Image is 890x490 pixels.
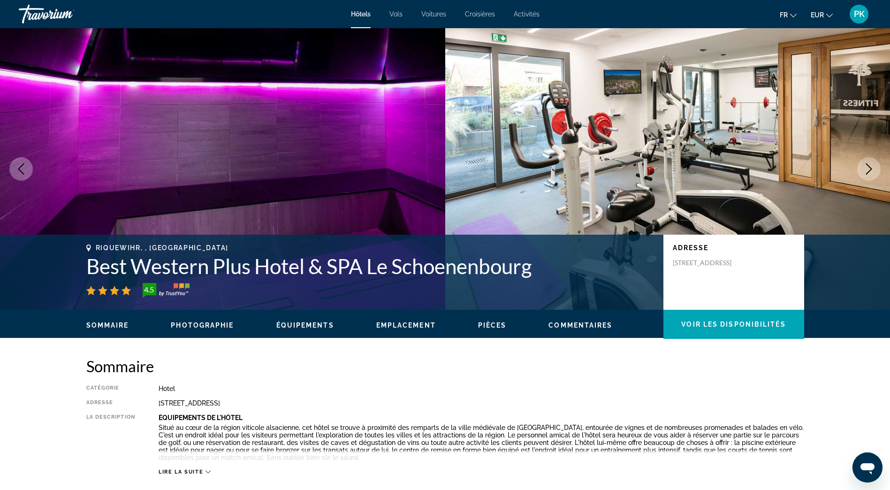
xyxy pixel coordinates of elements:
[171,321,234,329] button: Photographie
[9,157,33,181] button: Previous image
[681,321,785,328] span: Voir les disponibilités
[854,9,865,19] span: PK
[86,357,804,375] h2: Sommaire
[421,10,446,18] a: Voitures
[663,310,804,339] button: Voir les disponibilités
[159,399,804,407] div: [STREET_ADDRESS]
[143,283,190,298] img: trustyou-badge-hor.svg
[276,321,334,329] button: Équipements
[86,399,135,407] div: Adresse
[847,4,871,24] button: User Menu
[857,157,881,181] button: Next image
[389,10,403,18] a: Vols
[19,2,113,26] a: Travorium
[465,10,495,18] a: Croisières
[159,385,804,392] div: Hotel
[351,10,371,18] a: Hôtels
[811,11,824,19] span: EUR
[514,10,540,18] a: Activités
[376,321,436,329] button: Emplacement
[811,8,833,22] button: Change currency
[86,414,135,464] div: La description
[852,452,882,482] iframe: Schaltfläche zum Öffnen des Messaging-Fensters
[159,469,203,475] span: Lire la suite
[780,8,797,22] button: Change language
[159,414,243,421] b: Équipements De L'hôtel
[159,468,211,475] button: Lire la suite
[548,321,612,329] button: Commentaires
[140,284,159,295] div: 4.5
[673,244,795,252] p: Adresse
[96,244,228,252] span: Riquewihr, , [GEOGRAPHIC_DATA]
[86,254,654,278] h1: Best Western Plus Hotel & SPA Le Schoenenbourg
[159,424,804,461] p: Situé au cœur de la région viticole alsacienne, cet hôtel se trouve à proximité des remparts de l...
[673,259,748,267] p: [STREET_ADDRESS]
[86,385,135,392] div: Catégorie
[780,11,788,19] span: fr
[478,321,507,329] button: Pièces
[86,321,129,329] button: Sommaire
